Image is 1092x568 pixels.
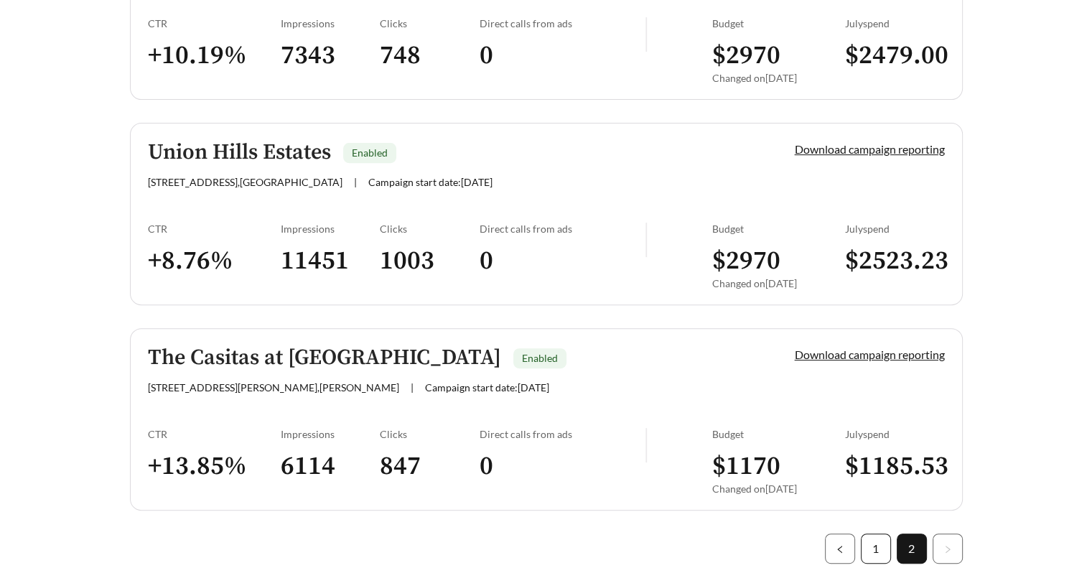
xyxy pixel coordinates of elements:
div: July spend [845,223,945,235]
div: Direct calls from ads [480,428,645,440]
div: CTR [148,428,281,440]
li: 1 [861,534,891,564]
h3: + 10.19 % [148,39,281,72]
span: [STREET_ADDRESS][PERSON_NAME] , [PERSON_NAME] [148,381,399,394]
h3: 6114 [281,450,381,483]
div: Impressions [281,223,381,235]
h3: 847 [380,450,480,483]
div: July spend [845,428,945,440]
h3: $ 2479.00 [845,39,945,72]
a: Download campaign reporting [795,142,945,156]
div: Budget [712,17,845,29]
a: 2 [897,534,926,563]
div: Budget [712,428,845,440]
li: 2 [897,534,927,564]
h3: $ 2523.23 [845,245,945,277]
button: right [933,534,963,564]
div: Direct calls from ads [480,17,645,29]
div: Clicks [380,17,480,29]
li: Previous Page [825,534,855,564]
span: left [836,545,844,554]
button: left [825,534,855,564]
span: Enabled [522,352,558,364]
div: Impressions [281,17,381,29]
div: Changed on [DATE] [712,72,845,84]
span: [STREET_ADDRESS] , [GEOGRAPHIC_DATA] [148,176,342,188]
img: line [645,223,647,257]
a: 1 [862,534,890,563]
div: Clicks [380,223,480,235]
h3: $ 2970 [712,245,845,277]
li: Next Page [933,534,963,564]
a: The Casitas at [GEOGRAPHIC_DATA]Enabled[STREET_ADDRESS][PERSON_NAME],[PERSON_NAME]|Campaign start... [130,328,963,511]
div: CTR [148,17,281,29]
div: Changed on [DATE] [712,277,845,289]
h3: $ 1170 [712,450,845,483]
div: Budget [712,223,845,235]
h3: 11451 [281,245,381,277]
div: Direct calls from ads [480,223,645,235]
div: Changed on [DATE] [712,483,845,495]
h3: 0 [480,39,645,72]
img: line [645,17,647,52]
span: Campaign start date: [DATE] [368,176,493,188]
h3: 0 [480,245,645,277]
h3: 1003 [380,245,480,277]
h3: + 8.76 % [148,245,281,277]
h3: 748 [380,39,480,72]
div: Impressions [281,428,381,440]
h3: 7343 [281,39,381,72]
div: Clicks [380,428,480,440]
a: Download campaign reporting [795,348,945,361]
span: Campaign start date: [DATE] [425,381,549,394]
h3: $ 1185.53 [845,450,945,483]
span: Enabled [352,146,388,159]
span: | [411,381,414,394]
h5: The Casitas at [GEOGRAPHIC_DATA] [148,346,501,370]
h3: 0 [480,450,645,483]
div: CTR [148,223,281,235]
h5: Union Hills Estates [148,141,331,164]
span: | [354,176,357,188]
img: line [645,428,647,462]
span: right [943,545,952,554]
div: July spend [845,17,945,29]
h3: $ 2970 [712,39,845,72]
a: Union Hills EstatesEnabled[STREET_ADDRESS],[GEOGRAPHIC_DATA]|Campaign start date:[DATE]Download c... [130,123,963,305]
h3: + 13.85 % [148,450,281,483]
